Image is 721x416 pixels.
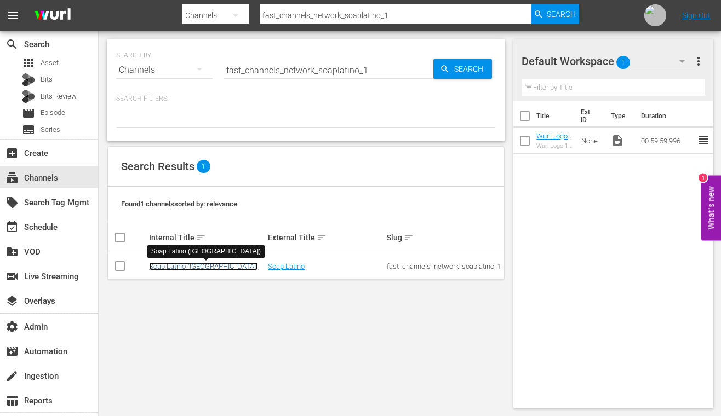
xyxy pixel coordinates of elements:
[41,124,60,135] span: Series
[637,128,697,154] td: 00:59:59.996
[121,160,194,173] span: Search Results
[268,231,384,244] div: External Title
[701,176,721,241] button: Open Feedback Widget
[433,59,492,79] button: Search
[268,262,305,270] a: Soap Latino
[574,101,605,131] th: Ext. ID
[5,38,19,51] span: Search
[197,160,210,173] span: 1
[536,132,572,148] a: Wurl Logo 1 hr
[611,134,624,147] span: Video
[531,4,579,24] button: Search
[5,147,19,160] span: Create
[547,4,576,24] span: Search
[116,55,213,85] div: Channels
[5,320,19,333] span: Admin
[404,233,414,242] span: sort
[682,11,711,20] a: Sign Out
[22,107,35,120] span: Episode
[26,3,79,28] img: ans4CAIJ8jUAAAAAAAAAAAAAAAAAAAAAAAAgQb4GAAAAAAAAAAAAAAAAAAAAAAAAJMjXAAAAAAAAAAAAAAAAAAAAAAAAgAT5G...
[5,270,19,283] span: Live Streaming
[196,233,206,242] span: sort
[577,128,607,154] td: None
[317,233,327,242] span: sort
[5,196,19,209] span: Search Tag Mgmt
[692,48,705,74] button: more_vert
[5,221,19,234] span: Schedule
[697,134,710,147] span: reorder
[5,394,19,407] span: Reports
[644,4,666,26] img: photo.jpg
[5,171,19,184] span: Channels
[41,74,53,85] span: Bits
[151,247,261,256] div: Soap Latino ([GEOGRAPHIC_DATA])
[604,101,634,131] th: Type
[387,231,502,244] div: Slug
[149,231,265,244] div: Internal Title
[22,123,35,136] span: Series
[616,51,630,74] span: 1
[22,90,35,103] div: Bits Review
[41,57,59,68] span: Asset
[5,369,19,383] span: Ingestion
[5,294,19,308] span: Overlays
[5,345,19,358] span: Automation
[22,73,35,86] div: Bits
[450,59,492,79] span: Search
[634,101,700,131] th: Duration
[22,56,35,70] span: Asset
[522,46,695,77] div: Default Workspace
[41,91,77,102] span: Bits Review
[699,174,707,182] div: 1
[5,245,19,258] span: VOD
[536,101,574,131] th: Title
[387,262,502,270] div: fast_channels_network_soaplatino_1
[121,200,237,208] span: Found 1 channels sorted by: relevance
[116,94,496,103] p: Search Filters:
[149,262,258,270] a: Soap Latino ([GEOGRAPHIC_DATA])
[536,142,572,149] div: Wurl Logo 1 hr
[7,9,20,22] span: menu
[41,107,65,118] span: Episode
[692,55,705,68] span: more_vert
